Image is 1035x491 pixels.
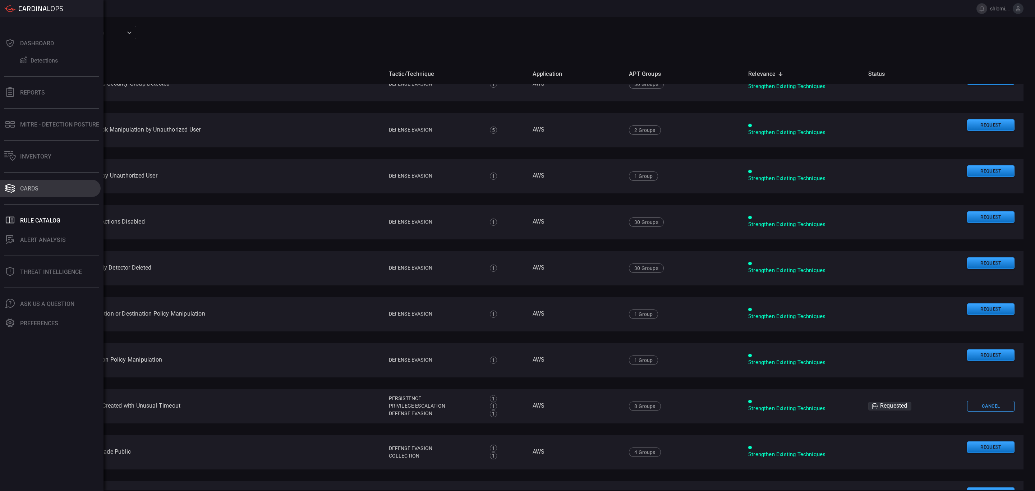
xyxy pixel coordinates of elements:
div: 1 Group [629,171,658,181]
div: 4 Groups [629,448,661,457]
div: Defense Evasion [389,310,482,318]
div: Strengthen Existing Techniques [748,129,856,136]
div: Requested [868,402,912,410]
div: Strengthen Existing Techniques [748,313,856,320]
div: Defense Evasion [389,80,482,88]
div: 1 [490,173,497,180]
div: Dashboard [20,40,54,47]
div: Persistence [389,395,482,402]
div: 8 Groups [629,401,661,411]
td: AWS - CloudWatch Anomaly Detector Deleted [29,251,383,285]
div: Defense Evasion [389,410,482,417]
button: Request [967,165,1015,177]
span: Relevance [748,70,785,78]
div: Rule Catalog [20,217,60,224]
div: Strengthen Existing Techniques [748,221,856,228]
div: Threat Intelligence [20,269,82,275]
div: Detections [31,57,58,64]
button: Cancel [967,401,1015,412]
div: Defense Evasion [389,445,482,452]
td: AWS [527,389,624,423]
td: AWS [527,297,624,331]
span: shlomi.dr [990,6,1010,12]
div: MITRE - Detection Posture [20,121,99,128]
div: Strengthen Existing Techniques [748,83,856,90]
button: Request [967,441,1015,453]
button: Request [967,119,1015,131]
div: 1 [490,265,497,272]
th: Tactic/Technique [383,64,527,84]
td: AWS - CodeBuild Project Made Public [29,435,383,469]
div: 1 [490,81,497,88]
div: Strengthen Existing Techniques [748,405,856,412]
div: Defense Evasion [389,218,482,226]
div: 30 Groups [629,217,664,227]
button: Request [967,303,1015,315]
td: AWS - Cloudformation Stack Manipulation by Unauthorized User [29,113,383,147]
div: Defense Evasion [389,264,482,272]
div: Defense Evasion [389,172,482,180]
div: Strengthen Existing Techniques [748,451,856,458]
div: 30 Groups [629,263,664,273]
div: Strengthen Existing Techniques [748,359,856,366]
td: AWS - CloudWatch Destination or Destination Policy Manipulation [29,297,383,331]
div: 1 [490,219,497,226]
div: 1 [490,357,497,364]
div: 1 [490,410,497,417]
div: ALERT ANALYSIS [20,237,66,243]
div: Strengthen Existing Techniques [748,267,856,274]
div: Cards [20,185,38,192]
td: AWS [527,67,624,101]
div: 1 [490,452,497,459]
div: 1 [490,403,497,410]
td: AWS [527,113,624,147]
div: 1 [490,445,497,452]
div: Defense Evasion [389,126,482,134]
div: Privilege Escalation [389,402,482,410]
div: 1 [490,311,497,318]
td: AWS [527,251,624,285]
td: AWS [527,205,624,239]
td: AWS [527,159,624,193]
td: AWS - CloudWatch Retention Policy Manipulation [29,343,383,377]
button: Request [967,349,1015,361]
button: Request [967,211,1015,223]
td: AWS - CodeArtifact Token Created with Unusual Timeout [29,389,383,423]
div: Preferences [20,320,58,327]
span: Application [533,70,572,78]
td: AWS - Changes to AWS ELB Security Group Detected [29,67,383,101]
div: Inventory [20,153,51,160]
div: 2 Groups [629,125,661,135]
td: AWS - CloudWatch Alarm Actions Disabled [29,205,383,239]
div: 1 Group [629,355,658,365]
th: APT Groups [623,64,742,84]
div: 1 [490,395,497,402]
td: AWS [527,343,624,377]
div: Strengthen Existing Techniques [748,175,856,182]
div: 1 Group [629,309,658,319]
div: Reports [20,89,45,96]
button: Request [967,257,1015,269]
div: Ask Us A Question [20,300,74,307]
div: Collection [389,452,482,460]
div: 5 [490,127,497,134]
td: AWS [527,435,624,469]
div: Defense Evasion [389,356,482,364]
span: Status [868,70,894,78]
td: AWS - CloudTrail Updated by Unauthorized User [29,159,383,193]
